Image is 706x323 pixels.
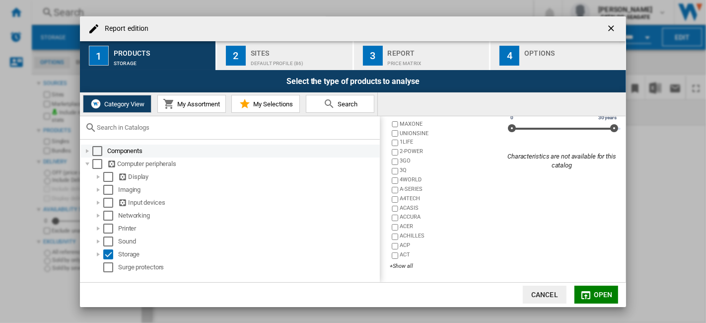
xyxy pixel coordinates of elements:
button: 3 Report Price Matrix [354,41,491,70]
div: 3GO [400,157,502,166]
div: 2 [226,46,246,66]
md-checkbox: Select [103,249,118,259]
md-checkbox: Select [103,211,118,221]
div: Default profile (86) [251,56,349,66]
div: ACP [400,242,502,251]
div: Imaging [118,185,378,195]
input: brand.name [392,243,398,249]
div: Input devices [118,198,378,208]
div: Printer [118,224,378,234]
span: 0 [509,114,515,122]
span: Search [335,100,357,108]
div: A-SERIES [400,185,502,195]
button: 2 Sites Default profile (86) [217,41,353,70]
h4: Report edition [100,24,148,34]
div: 2-POWER [400,148,502,157]
md-checkbox: Select [92,146,107,156]
md-checkbox: Select [103,185,118,195]
button: My Selections [231,95,300,113]
md-checkbox: Select [103,237,118,246]
md-checkbox: Select [103,172,118,182]
div: 4WORLD [400,176,502,185]
md-checkbox: Select [103,224,118,234]
button: 4 Options [491,41,626,70]
div: Characteristics are not available for this catalog [503,152,621,170]
div: 1 [89,46,109,66]
input: brand.name [392,121,398,128]
button: Open [574,286,618,304]
span: My Selections [251,100,293,108]
div: Networking [118,211,378,221]
span: My Assortment [175,100,220,108]
div: 4 [499,46,519,66]
input: brand.name [392,177,398,184]
md-checkbox: Select [103,262,118,272]
div: 1LIFE [400,138,502,148]
input: brand.name [392,149,398,156]
div: ACT [400,251,502,260]
div: Report [388,45,486,56]
input: brand.name [392,187,398,193]
div: Surge protectors [118,262,378,272]
div: Storage [118,249,378,259]
input: brand.name [392,234,398,240]
input: brand.name [392,215,398,221]
button: My Assortment [157,95,226,113]
div: ACCURA [400,213,502,223]
input: brand.name [392,130,398,137]
button: 1 Products Storage [80,41,216,70]
input: brand.name [392,140,398,146]
div: Select the type of products to analyse [80,70,626,92]
div: Components [107,146,378,156]
div: Storage [114,56,212,66]
div: ACASIS [400,204,502,214]
div: Sites [251,45,349,56]
md-checkbox: Select [92,159,107,169]
md-checkbox: Select [103,198,118,208]
div: +Show all [390,262,502,270]
div: Options [524,45,622,56]
label: UNIONSINE [400,130,502,137]
input: brand.name [392,196,398,203]
ng-md-icon: getI18NText('BUTTONS.CLOSE_DIALOG') [606,23,618,35]
div: Computer peripherals [107,159,378,169]
span: Category View [102,100,144,108]
div: Products [114,45,212,56]
span: Open [594,291,613,299]
div: Price Matrix [388,56,486,66]
div: ACER [400,223,502,232]
input: Search in Catalogs [97,124,375,131]
button: Search [306,95,374,113]
input: brand.name [392,168,398,174]
label: MAXONE [400,120,502,128]
button: Category View [83,95,151,113]
input: brand.name [392,206,398,212]
div: 3 [363,46,383,66]
input: brand.name [392,159,398,165]
span: 30 years [597,114,618,122]
button: Cancel [523,286,566,304]
input: brand.name [392,224,398,231]
div: ACHILLES [400,232,502,242]
div: 3Q [400,166,502,176]
div: Sound [118,237,378,246]
button: getI18NText('BUTTONS.CLOSE_DIALOG') [602,19,622,39]
md-dialog: Report edition ... [80,16,626,307]
div: A4TECH [400,195,502,204]
img: wiser-icon-white.png [90,98,102,110]
div: Display [118,172,378,182]
input: brand.name [392,252,398,259]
